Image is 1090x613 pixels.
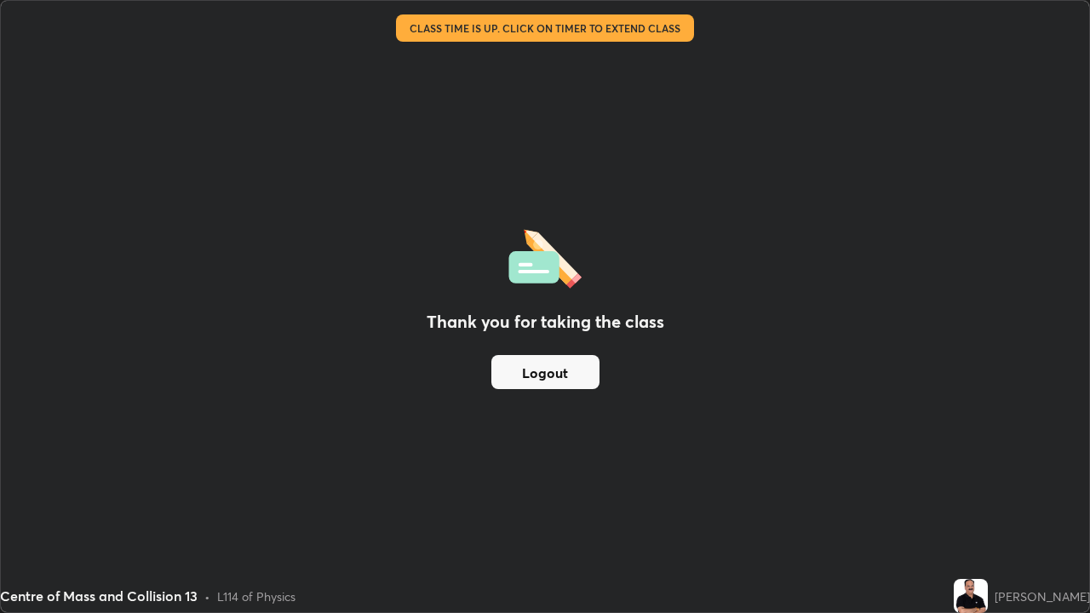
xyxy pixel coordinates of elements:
div: [PERSON_NAME] [995,587,1090,605]
div: • [204,587,210,605]
div: L114 of Physics [217,587,295,605]
img: offlineFeedback.1438e8b3.svg [508,224,582,289]
img: 605ba8bc909545269ef7945e2730f7c4.jpg [954,579,988,613]
button: Logout [491,355,599,389]
h2: Thank you for taking the class [427,309,664,335]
